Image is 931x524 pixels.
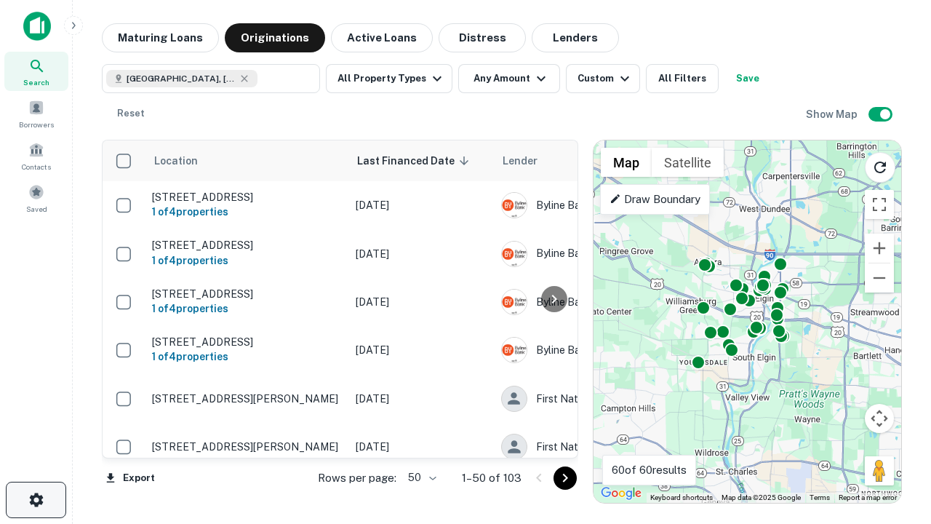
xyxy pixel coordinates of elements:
[348,140,494,181] th: Last Financed Date
[650,493,713,503] button: Keyboard shortcuts
[102,23,219,52] button: Maturing Loans
[22,161,51,172] span: Contacts
[501,289,719,315] div: Byline Bank
[357,152,474,170] span: Last Financed Date
[724,64,771,93] button: Save your search to get updates of matches that match your search criteria.
[646,64,719,93] button: All Filters
[501,241,719,267] div: Byline Bank
[597,484,645,503] img: Google
[532,23,619,52] button: Lenders
[865,263,894,293] button: Zoom out
[865,234,894,263] button: Zoom in
[145,140,348,181] th: Location
[502,193,527,218] img: picture
[502,242,527,266] img: picture
[356,246,487,262] p: [DATE]
[331,23,433,52] button: Active Loans
[502,338,527,362] img: picture
[594,140,901,503] div: 0 0
[865,190,894,219] button: Toggle fullscreen view
[839,493,897,501] a: Report a map error
[462,469,522,487] p: 1–50 of 103
[501,337,719,363] div: Byline Bank
[356,197,487,213] p: [DATE]
[356,342,487,358] p: [DATE]
[152,349,341,365] h6: 1 of 4 properties
[127,72,236,85] span: [GEOGRAPHIC_DATA], [GEOGRAPHIC_DATA]
[326,64,452,93] button: All Property Types
[502,290,527,314] img: picture
[356,294,487,310] p: [DATE]
[501,434,719,460] div: First Nations Bank
[458,64,560,93] button: Any Amount
[865,152,895,183] button: Reload search area
[4,52,68,91] a: Search
[503,152,538,170] span: Lender
[318,469,396,487] p: Rows per page:
[806,106,860,122] h6: Show Map
[152,336,341,349] p: [STREET_ADDRESS]
[439,23,526,52] button: Distress
[152,301,341,317] h6: 1 of 4 properties
[152,239,341,252] p: [STREET_ADDRESS]
[4,178,68,218] a: Saved
[554,467,577,490] button: Go to next page
[152,440,341,453] p: [STREET_ADDRESS][PERSON_NAME]
[152,204,341,220] h6: 1 of 4 properties
[108,99,154,128] button: Reset
[601,148,652,177] button: Show street map
[578,70,634,87] div: Custom
[501,386,719,412] div: First Nations Bank
[810,493,830,501] a: Terms (opens in new tab)
[153,152,217,170] span: Location
[152,253,341,269] h6: 1 of 4 properties
[402,467,439,488] div: 50
[4,136,68,175] a: Contacts
[102,467,159,489] button: Export
[225,23,325,52] button: Originations
[152,191,341,204] p: [STREET_ADDRESS]
[4,94,68,133] a: Borrowers
[612,461,687,479] p: 60 of 60 results
[858,361,931,431] iframe: Chat Widget
[152,287,341,301] p: [STREET_ADDRESS]
[26,203,47,215] span: Saved
[356,391,487,407] p: [DATE]
[566,64,640,93] button: Custom
[610,191,700,208] p: Draw Boundary
[494,140,727,181] th: Lender
[722,493,801,501] span: Map data ©2025 Google
[23,12,51,41] img: capitalize-icon.png
[652,148,724,177] button: Show satellite imagery
[19,119,54,130] span: Borrowers
[865,456,894,485] button: Drag Pegman onto the map to open Street View
[23,76,49,88] span: Search
[501,192,719,218] div: Byline Bank
[356,439,487,455] p: [DATE]
[152,392,341,405] p: [STREET_ADDRESS][PERSON_NAME]
[597,484,645,503] a: Open this area in Google Maps (opens a new window)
